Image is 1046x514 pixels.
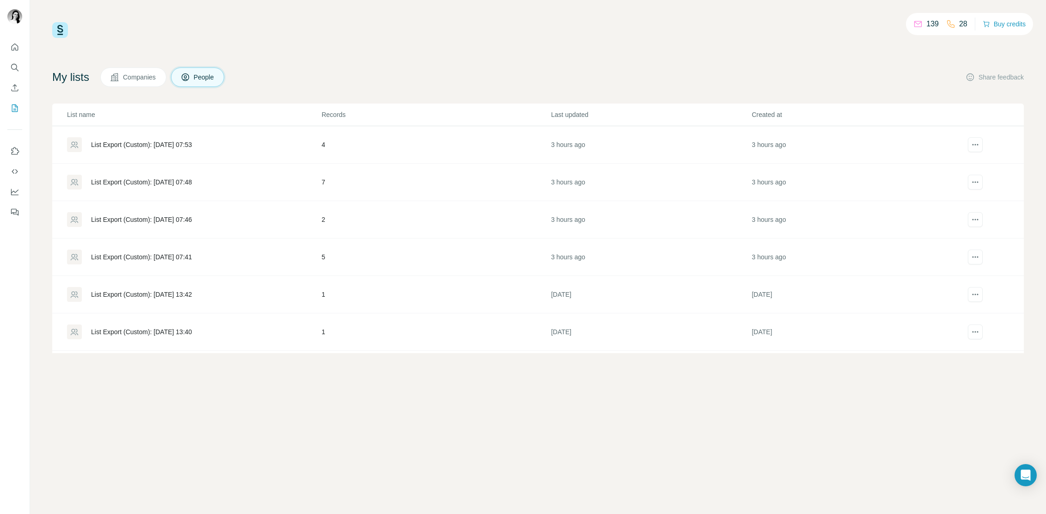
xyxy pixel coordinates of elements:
[7,163,22,180] button: Use Surfe API
[52,70,89,85] h4: My lists
[968,175,983,190] button: actions
[751,164,952,201] td: 3 hours ago
[91,290,192,299] div: List Export (Custom): [DATE] 13:42
[194,73,215,82] span: People
[551,164,751,201] td: 3 hours ago
[551,239,751,276] td: 3 hours ago
[751,239,952,276] td: 3 hours ago
[321,276,551,313] td: 1
[123,73,157,82] span: Companies
[752,110,951,119] p: Created at
[7,59,22,76] button: Search
[751,276,952,313] td: [DATE]
[968,250,983,264] button: actions
[968,212,983,227] button: actions
[926,18,939,30] p: 139
[321,239,551,276] td: 5
[751,313,952,351] td: [DATE]
[67,110,321,119] p: List name
[91,215,192,224] div: List Export (Custom): [DATE] 07:46
[91,140,192,149] div: List Export (Custom): [DATE] 07:53
[551,351,751,388] td: [DATE]
[7,143,22,159] button: Use Surfe on LinkedIn
[551,126,751,164] td: 3 hours ago
[959,18,967,30] p: 28
[551,313,751,351] td: [DATE]
[322,110,550,119] p: Records
[968,324,983,339] button: actions
[966,73,1024,82] button: Share feedback
[968,137,983,152] button: actions
[983,18,1026,31] button: Buy credits
[751,201,952,239] td: 3 hours ago
[7,204,22,220] button: Feedback
[7,100,22,116] button: My lists
[551,201,751,239] td: 3 hours ago
[751,351,952,388] td: [DATE]
[7,9,22,24] img: Avatar
[751,126,952,164] td: 3 hours ago
[321,351,551,388] td: 5
[551,110,751,119] p: Last updated
[7,80,22,96] button: Enrich CSV
[7,39,22,55] button: Quick start
[91,252,192,262] div: List Export (Custom): [DATE] 07:41
[7,184,22,200] button: Dashboard
[1015,464,1037,486] div: Open Intercom Messenger
[91,177,192,187] div: List Export (Custom): [DATE] 07:48
[968,287,983,302] button: actions
[52,22,68,38] img: Surfe Logo
[551,276,751,313] td: [DATE]
[321,313,551,351] td: 1
[91,327,192,337] div: List Export (Custom): [DATE] 13:40
[321,164,551,201] td: 7
[321,201,551,239] td: 2
[321,126,551,164] td: 4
